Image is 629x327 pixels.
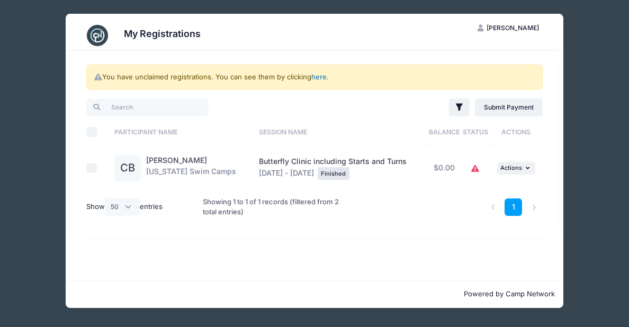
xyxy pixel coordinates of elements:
th: Participant Name: activate to sort column ascending [109,118,254,146]
a: [PERSON_NAME] [146,156,207,165]
span: Butterfly Clinic including Starts and Turns [259,157,407,166]
div: Finished [318,167,349,180]
div: [DATE] - [DATE] [259,156,422,180]
a: Submit Payment [475,98,543,116]
input: Search [86,98,209,116]
img: CampNetwork [87,25,108,46]
select: Showentries [105,198,140,216]
th: Balance: activate to sort column ascending [427,118,462,146]
span: Actions [500,164,522,171]
div: You have unclaimed registrations. You can see them by clicking . [86,65,543,90]
th: Actions: activate to sort column ascending [490,118,543,146]
h3: My Registrations [124,28,201,39]
th: Select All [86,118,109,146]
label: Show entries [86,198,163,216]
td: $0.00 [427,146,462,190]
a: CB [114,164,141,173]
a: 1 [505,198,522,216]
div: [US_STATE] Swim Camps [146,155,236,181]
button: Actions [497,162,535,175]
button: [PERSON_NAME] [469,19,548,37]
div: CB [114,155,141,181]
span: [PERSON_NAME] [487,24,539,32]
div: Showing 1 to 1 of 1 records (filtered from 2 total entries) [203,190,348,224]
a: here [311,72,327,81]
th: Session Name: activate to sort column ascending [254,118,427,146]
th: Status: activate to sort column ascending [462,118,490,146]
p: Powered by Camp Network [74,289,555,299]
